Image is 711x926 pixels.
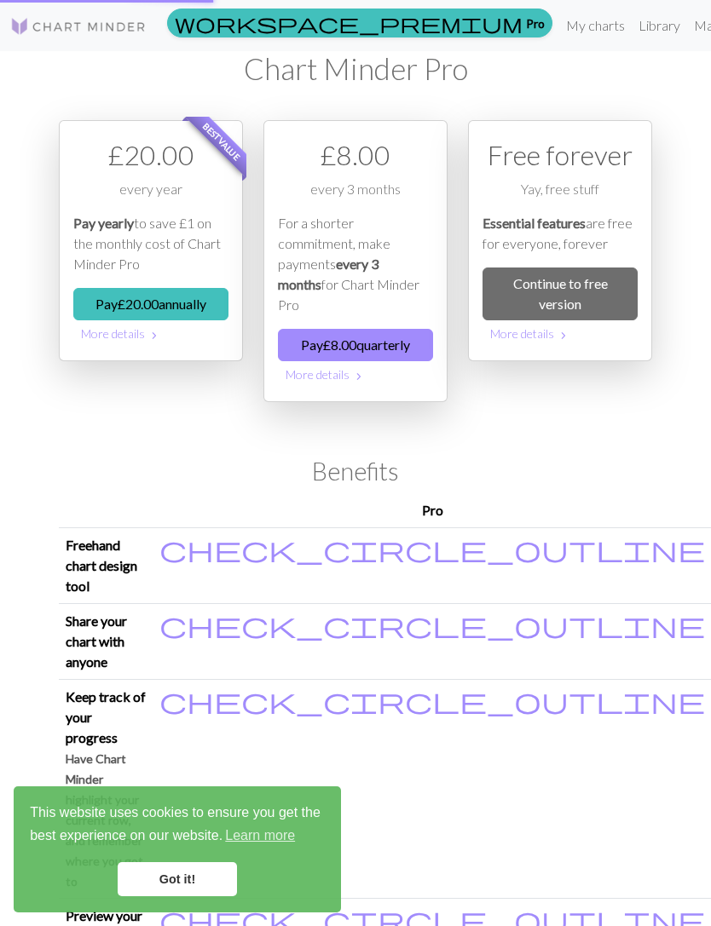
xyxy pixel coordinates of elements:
[159,532,705,565] span: check_circle_outline
[59,457,652,486] h2: Benefits
[223,823,298,848] a: learn more about cookies
[159,608,705,641] span: check_circle_outline
[483,179,638,213] div: Yay, free stuff
[10,16,147,37] img: Logo
[73,215,134,231] em: Pay yearly
[59,120,243,361] div: Payment option 1
[559,9,632,43] a: My charts
[278,179,433,213] div: every 3 months
[66,535,146,596] p: Freehand chart design tool
[186,106,258,178] span: Best value
[73,288,228,320] button: Pay£20.00annually
[483,267,638,320] a: Continue to free version
[483,213,638,254] p: are free for everyone, forever
[483,135,638,175] div: Free forever
[483,215,586,231] em: Essential features
[557,327,570,344] span: chevron_right
[278,329,433,361] button: Pay£8.00quarterly
[468,120,652,361] div: Free option
[118,862,237,896] a: dismiss cookie message
[73,179,228,213] div: every year
[147,327,161,344] span: chevron_right
[278,135,433,175] div: £ 8.00
[167,9,552,37] a: Pro
[352,368,366,385] span: chevron_right
[263,120,448,402] div: Payment option 2
[73,320,228,347] button: More details
[59,51,652,86] h1: Chart Minder Pro
[632,9,687,43] a: Library
[278,361,433,388] button: More details
[159,611,705,638] i: Included
[73,135,228,175] div: £ 20.00
[66,687,146,748] p: Keep track of your progress
[73,213,228,274] p: to save £1 on the monthly cost of Chart Minder Pro
[66,611,146,672] p: Share your chart with anyone
[483,320,638,347] button: More details
[159,684,705,716] span: check_circle_outline
[278,213,433,315] p: For a shorter commitment, make payments for Chart Minder Pro
[30,802,325,848] span: This website uses cookies to ensure you get the best experience on our website.
[175,11,523,35] span: workspace_premium
[66,751,143,889] small: Have Chart Minder highlight your current row, and remember where you got to
[159,687,705,714] i: Included
[159,535,705,562] i: Included
[14,786,341,912] div: cookieconsent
